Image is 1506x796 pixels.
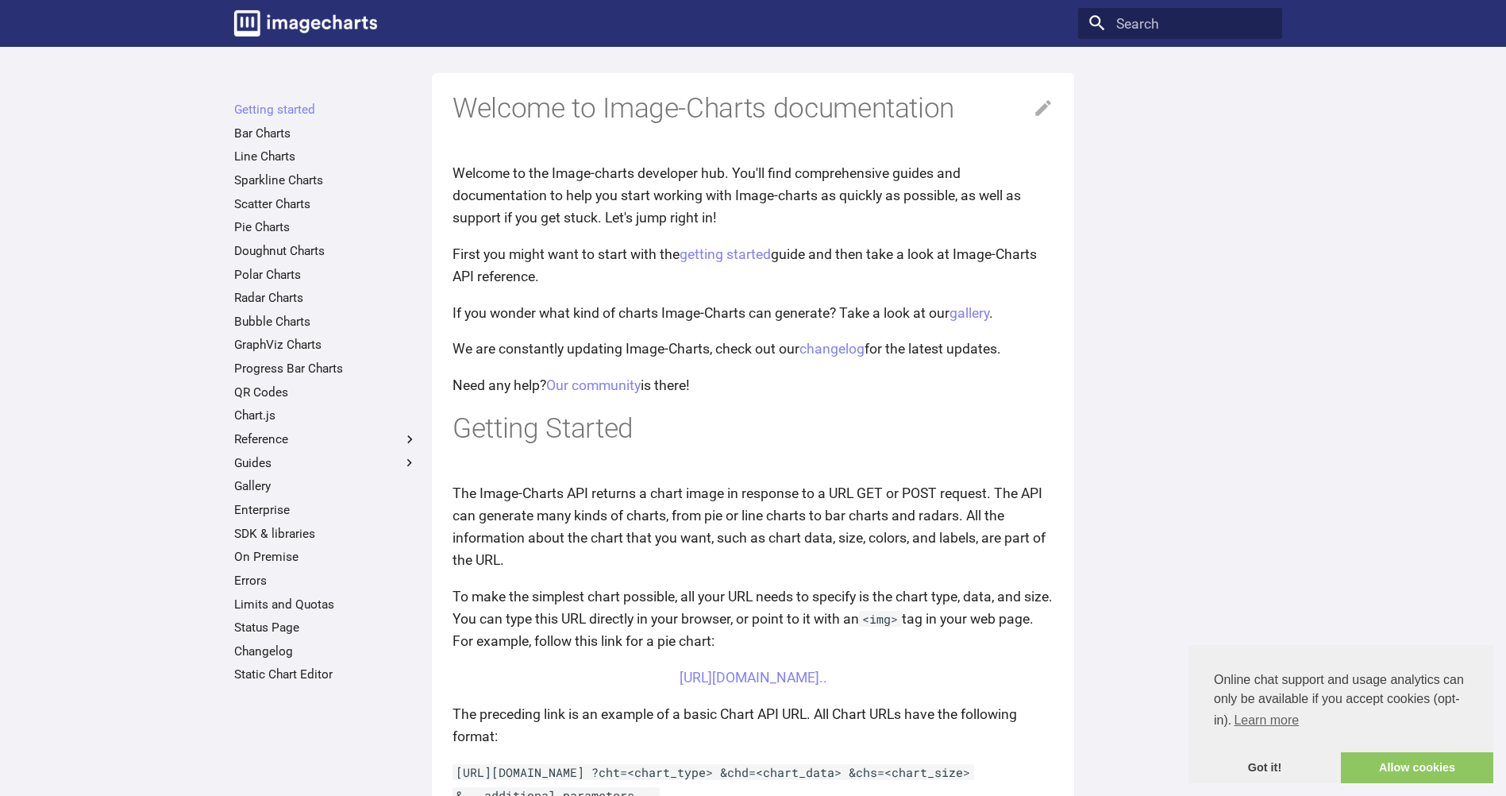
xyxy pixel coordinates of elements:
[453,585,1053,652] p: To make the simplest chart possible, all your URL needs to specify is the chart type, data, and s...
[234,126,418,141] a: Bar Charts
[234,502,418,518] a: Enterprise
[453,374,1053,396] p: Need any help? is there!
[453,91,1053,127] h1: Welcome to Image-Charts documentation
[1188,645,1493,783] div: cookieconsent
[234,549,418,565] a: On Premise
[234,643,418,659] a: Changelog
[234,102,418,118] a: Getting started
[234,196,418,212] a: Scatter Charts
[234,243,418,259] a: Doughnut Charts
[234,408,418,423] a: Chart.js
[453,302,1053,324] p: If you wonder what kind of charts Image-Charts can generate? Take a look at our .
[227,3,384,43] a: Image-Charts documentation
[1188,752,1341,784] a: dismiss cookie message
[234,314,418,330] a: Bubble Charts
[453,162,1053,229] p: Welcome to the Image-charts developer hub. You'll find comprehensive guides and documentation to ...
[234,10,377,37] img: logo
[234,337,418,353] a: GraphViz Charts
[234,620,418,636] a: Status Page
[546,377,641,393] a: Our community
[234,384,418,400] a: QR Codes
[453,243,1053,288] p: First you might want to start with the guide and then take a look at Image-Charts API reference.
[234,219,418,235] a: Pie Charts
[234,172,418,188] a: Sparkline Charts
[453,411,1053,447] h1: Getting Started
[680,670,827,686] a: [URL][DOMAIN_NAME]..
[859,611,902,627] code: <img>
[949,305,989,321] a: gallery
[453,482,1053,572] p: The Image-Charts API returns a chart image in response to a URL GET or POST request. The API can ...
[234,526,418,542] a: SDK & libraries
[1214,670,1468,732] span: Online chat support and usage analytics can only be available if you accept cookies (opt-in).
[1231,709,1301,732] a: learn more about cookies
[1341,752,1493,784] a: allow cookies
[453,338,1053,360] p: We are constantly updating Image-Charts, check out our for the latest updates.
[234,361,418,377] a: Progress Bar Charts
[234,478,418,494] a: Gallery
[234,455,418,471] label: Guides
[799,341,865,357] a: changelog
[1078,8,1282,40] input: Search
[234,431,418,447] label: Reference
[680,246,771,262] a: getting started
[234,290,418,306] a: Radar Charts
[234,573,418,589] a: Errors
[453,703,1053,748] p: The preceding link is an example of a basic Chart API URL. All Chart URLs have the following format:
[234,267,418,283] a: Polar Charts
[234,667,418,682] a: Static Chart Editor
[234,597,418,612] a: Limits and Quotas
[234,149,418,164] a: Line Charts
